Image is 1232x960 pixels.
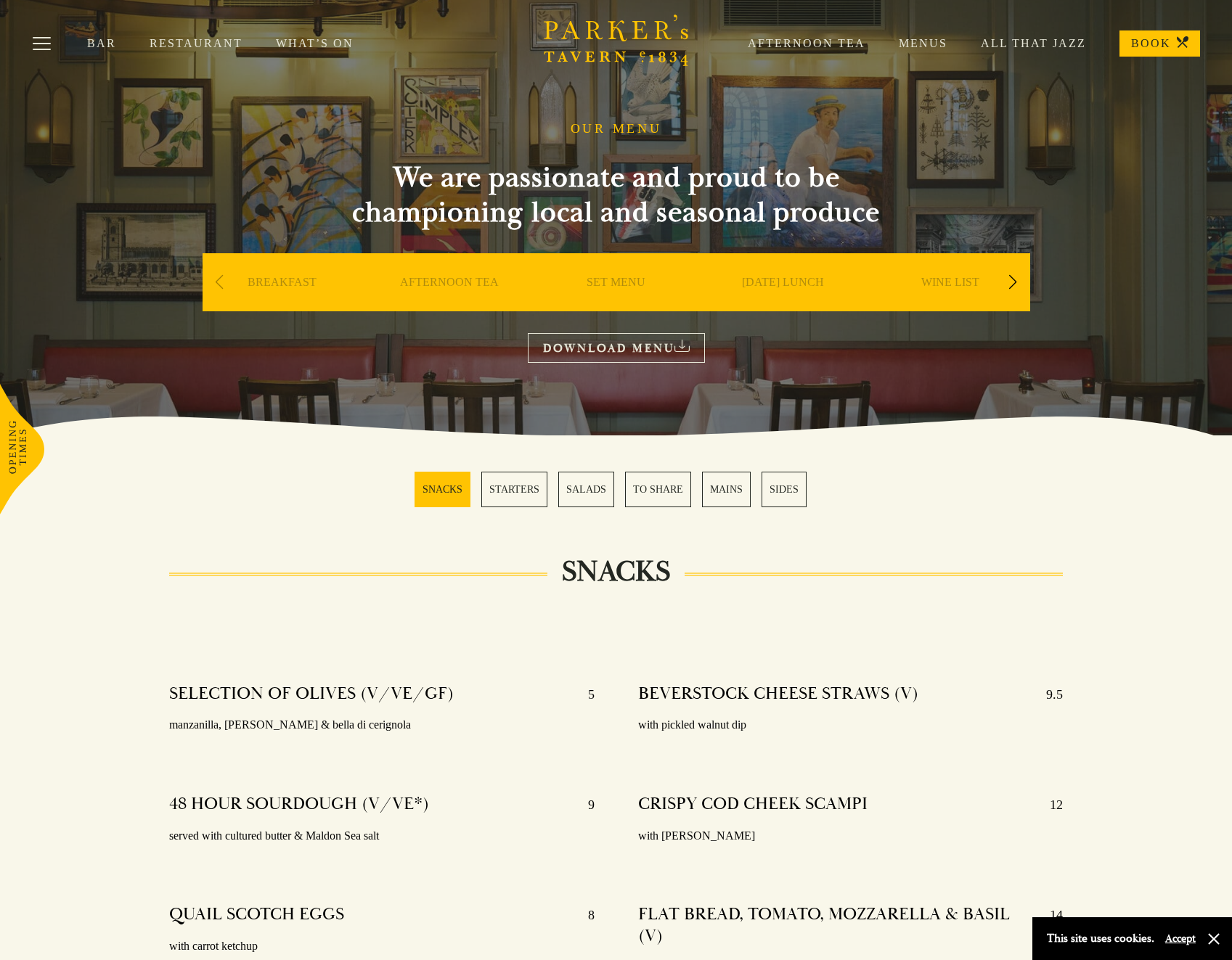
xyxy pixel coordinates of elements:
div: 1 / 9 [203,253,362,355]
div: 4 / 9 [703,253,863,355]
a: 4 / 6 [625,472,691,507]
p: with pickled walnut dip [638,715,1063,736]
p: 9.5 [1032,683,1063,706]
p: 12 [1035,793,1063,816]
h4: SELECTION OF OLIVES (V/VE/GF) [169,683,454,706]
h4: 48 HOUR SOURDOUGH (V/VE*) [169,793,429,816]
p: 8 [574,903,595,927]
h2: We are passionate and proud to be championing local and seasonal produce [326,160,907,230]
a: BREAKFAST [248,275,317,333]
h4: CRISPY COD CHEEK SCAMPI [638,793,868,816]
a: 2 / 6 [481,472,547,507]
p: with [PERSON_NAME] [638,826,1063,847]
a: SET MENU [587,275,645,333]
a: WINE LIST [921,275,979,333]
p: 5 [574,683,595,706]
div: 3 / 9 [537,253,696,355]
h2: SNACKS [547,554,685,589]
a: DOWNLOAD MENU [528,333,705,363]
a: 1 / 6 [415,472,470,507]
div: Next slide [1003,266,1023,298]
a: 5 / 6 [702,472,751,507]
a: 6 / 6 [762,472,807,507]
div: 2 / 9 [370,253,529,355]
h4: FLAT BREAD, TOMATO, MOZZARELLA & BASIL (V) [638,903,1035,947]
div: 5 / 9 [870,253,1030,355]
p: manzanilla, [PERSON_NAME] & bella di cerignola [169,715,594,736]
p: with carrot ketchup [169,936,594,957]
a: AFTERNOON TEA [400,275,499,333]
div: Previous slide [210,266,229,298]
a: [DATE] LUNCH [742,275,824,333]
p: 14 [1035,903,1063,947]
a: 3 / 6 [558,472,614,507]
p: This site uses cookies. [1047,928,1154,949]
h1: OUR MENU [571,121,662,137]
p: served with cultured butter & Maldon Sea salt [169,826,594,847]
button: Accept [1165,932,1196,945]
h4: BEVERSTOCK CHEESE STRAWS (V) [638,683,918,706]
h4: QUAIL SCOTCH EGGS [169,903,344,927]
button: Close and accept [1207,932,1221,946]
p: 9 [574,793,595,816]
